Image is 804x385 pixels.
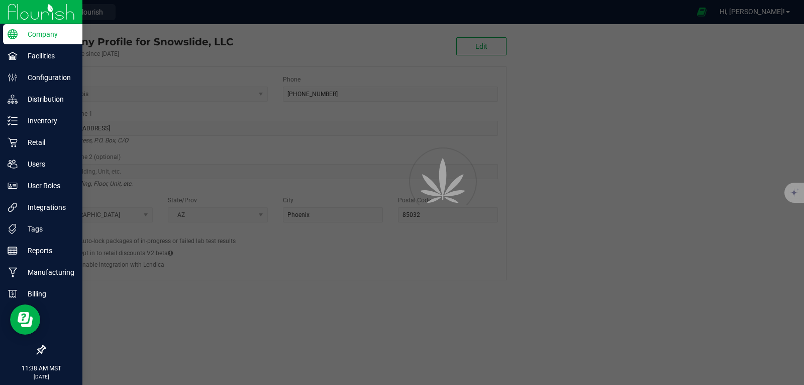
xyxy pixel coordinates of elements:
[18,223,78,235] p: Tags
[18,158,78,170] p: Users
[8,51,18,61] inline-svg: Facilities
[18,28,78,40] p: Company
[18,115,78,127] p: Inventory
[18,201,78,213] p: Integrations
[8,289,18,299] inline-svg: Billing
[5,373,78,380] p: [DATE]
[18,93,78,105] p: Distribution
[8,137,18,147] inline-svg: Retail
[18,136,78,148] p: Retail
[8,224,18,234] inline-svg: Tags
[8,116,18,126] inline-svg: Inventory
[8,159,18,169] inline-svg: Users
[18,50,78,62] p: Facilities
[18,180,78,192] p: User Roles
[18,288,78,300] p: Billing
[8,267,18,277] inline-svg: Manufacturing
[8,29,18,39] inline-svg: Company
[8,94,18,104] inline-svg: Distribution
[10,304,40,335] iframe: Resource center
[18,71,78,84] p: Configuration
[8,202,18,212] inline-svg: Integrations
[8,181,18,191] inline-svg: User Roles
[8,246,18,256] inline-svg: Reports
[18,245,78,257] p: Reports
[5,364,78,373] p: 11:38 AM MST
[8,72,18,83] inline-svg: Configuration
[18,266,78,278] p: Manufacturing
